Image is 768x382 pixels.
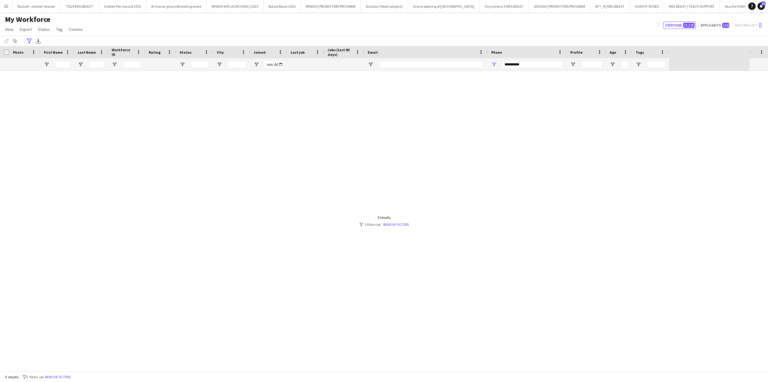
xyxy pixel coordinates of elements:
[17,25,34,33] a: Export
[180,50,192,55] span: Status
[265,61,283,68] input: Joined Filter Input
[291,50,305,55] span: Last job
[610,62,615,67] button: Open Filter Menu
[301,0,361,12] button: RIYADH | PROMOTERS PROGRAM
[54,25,65,33] a: Tag
[570,62,576,67] button: Open Filter Menu
[720,0,762,12] button: Atache X MDLBEAST
[383,222,409,227] a: Remove filters
[149,50,160,55] span: Rating
[228,61,246,68] input: City Filter Input
[5,15,50,24] span: My Workforce
[663,22,696,29] button: Everyone15,525
[359,222,409,227] div: 3 filters set
[328,48,353,57] span: Jobs (last 90 days)
[264,0,301,12] button: Balad Beast 2025
[761,2,766,6] span: 61
[4,49,9,55] input: Column with Header Selection
[35,25,52,33] a: Status
[621,61,628,68] input: Age Filter Input
[191,61,209,68] input: Status Filter Input
[112,48,134,57] span: Workforce ID
[408,0,479,12] button: Grand opening of [GEOGRAPHIC_DATA]
[2,25,16,33] a: View
[35,37,42,45] app-action-btn: Export XLSX
[368,62,373,67] button: Open Filter Menu
[502,61,563,68] input: Phone Filter Input
[254,62,259,67] button: Open Filter Menu
[570,50,583,55] span: Profile
[89,61,104,68] input: Last Name Filter Input
[610,50,616,55] span: Age
[112,62,117,67] button: Open Filter Menu
[56,27,63,32] span: Tag
[44,62,49,67] button: Open Filter Menu
[647,61,665,68] input: Tags Filter Input
[60,0,99,12] button: *SS24 MDLBEAST*
[78,50,96,55] span: Last Name
[664,0,720,12] button: MDLBEAST | TEACH SUPPORT
[44,374,72,380] button: Remove filters
[55,61,70,68] input: First Name Filter Input
[479,0,529,12] button: Onyx Arena X MDLBEAST
[13,0,60,12] button: Badael -Jeddah Season
[78,62,83,67] button: Open Filter Menu
[254,50,266,55] span: Joined
[379,61,484,68] input: Email Filter Input
[5,27,14,32] span: View
[123,61,141,68] input: Workforce ID Filter Input
[38,27,50,32] span: Status
[69,27,83,32] span: Comms
[44,50,63,55] span: First Name
[207,0,264,12] button: RIYADH AIR LAUNCHING | 2025
[491,62,497,67] button: Open Filter Menu
[368,50,378,55] span: Email
[590,0,630,12] button: AFT_R | MDLBEAST
[99,0,146,12] button: Golden Pen Award 2025
[146,0,207,12] button: Al manar groundbreaking event
[683,23,695,28] span: 15,525
[26,37,33,45] app-action-btn: Advanced filters
[722,23,729,28] span: 110
[758,2,765,10] a: 61
[13,50,23,55] span: Photo
[698,22,730,29] button: Applicants110
[217,50,224,55] span: City
[581,61,602,68] input: Profile Filter Input
[636,50,644,55] span: Tags
[636,62,641,67] button: Open Filter Menu
[26,375,44,379] span: 3 filters set
[217,62,222,67] button: Open Filter Menu
[361,0,408,12] button: Sindala ( Neom project)
[491,50,502,55] span: Phone
[359,215,409,220] div: 0 results
[529,0,590,12] button: JEDDAH | PROMOTERS PROGRAM
[630,0,664,12] button: GUNS N' ROSES
[66,25,85,33] a: Comms
[180,62,185,67] button: Open Filter Menu
[20,27,32,32] span: Export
